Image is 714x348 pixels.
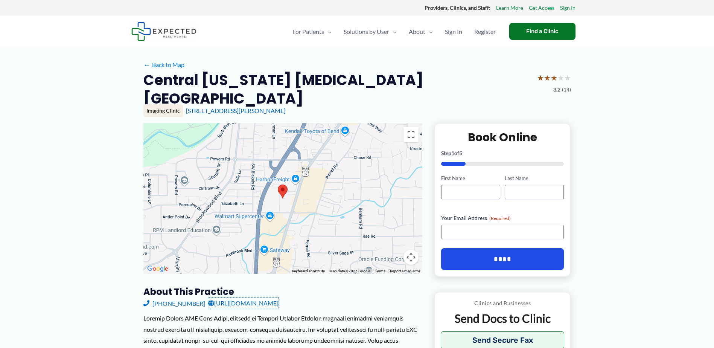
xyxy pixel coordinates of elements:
a: Report a map error [390,269,420,273]
span: (Required) [489,215,511,221]
label: Last Name [505,175,564,182]
h2: Central [US_STATE] [MEDICAL_DATA] [GEOGRAPHIC_DATA] [143,71,531,108]
a: Sign In [560,3,575,13]
span: 1 [451,150,454,156]
a: Sign In [439,18,468,45]
span: Sign In [445,18,462,45]
button: Map camera controls [403,250,419,265]
a: Get Access [529,3,554,13]
span: ★ [551,71,557,85]
h2: Book Online [441,130,564,145]
strong: Providers, Clinics, and Staff: [425,5,490,11]
span: Menu Toggle [425,18,433,45]
span: Register [474,18,496,45]
img: Expected Healthcare Logo - side, dark font, small [131,22,196,41]
label: First Name [441,175,500,182]
p: Step of [441,151,564,156]
span: 5 [459,150,462,156]
nav: Primary Site Navigation [286,18,502,45]
img: Google [145,264,170,274]
span: For Patients [292,18,324,45]
a: Register [468,18,502,45]
p: Send Docs to Clinic [441,311,565,326]
span: Map data ©2025 Google [329,269,370,273]
button: Keyboard shortcuts [292,269,325,274]
a: Open this area in Google Maps (opens a new window) [145,264,170,274]
a: For PatientsMenu Toggle [286,18,338,45]
div: Imaging Clinic [143,104,183,117]
p: Clinics and Businesses [441,298,565,308]
a: Solutions by UserMenu Toggle [338,18,403,45]
span: 3.2 [553,85,560,95]
a: [STREET_ADDRESS][PERSON_NAME] [186,107,286,114]
span: (14) [562,85,571,95]
label: Your Email Address [441,214,564,222]
button: Toggle fullscreen view [403,127,419,142]
span: Menu Toggle [389,18,397,45]
span: About [409,18,425,45]
span: ★ [557,71,564,85]
span: ★ [544,71,551,85]
span: ← [143,61,151,68]
span: ★ [537,71,544,85]
a: Learn More [496,3,523,13]
a: Find a Clinic [509,23,575,40]
a: [PHONE_NUMBER] [143,298,205,309]
span: Solutions by User [344,18,389,45]
a: ←Back to Map [143,59,184,70]
span: ★ [564,71,571,85]
a: AboutMenu Toggle [403,18,439,45]
span: Menu Toggle [324,18,332,45]
a: [URL][DOMAIN_NAME] [208,298,279,309]
a: Terms (opens in new tab) [375,269,385,273]
h3: About this practice [143,286,422,298]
